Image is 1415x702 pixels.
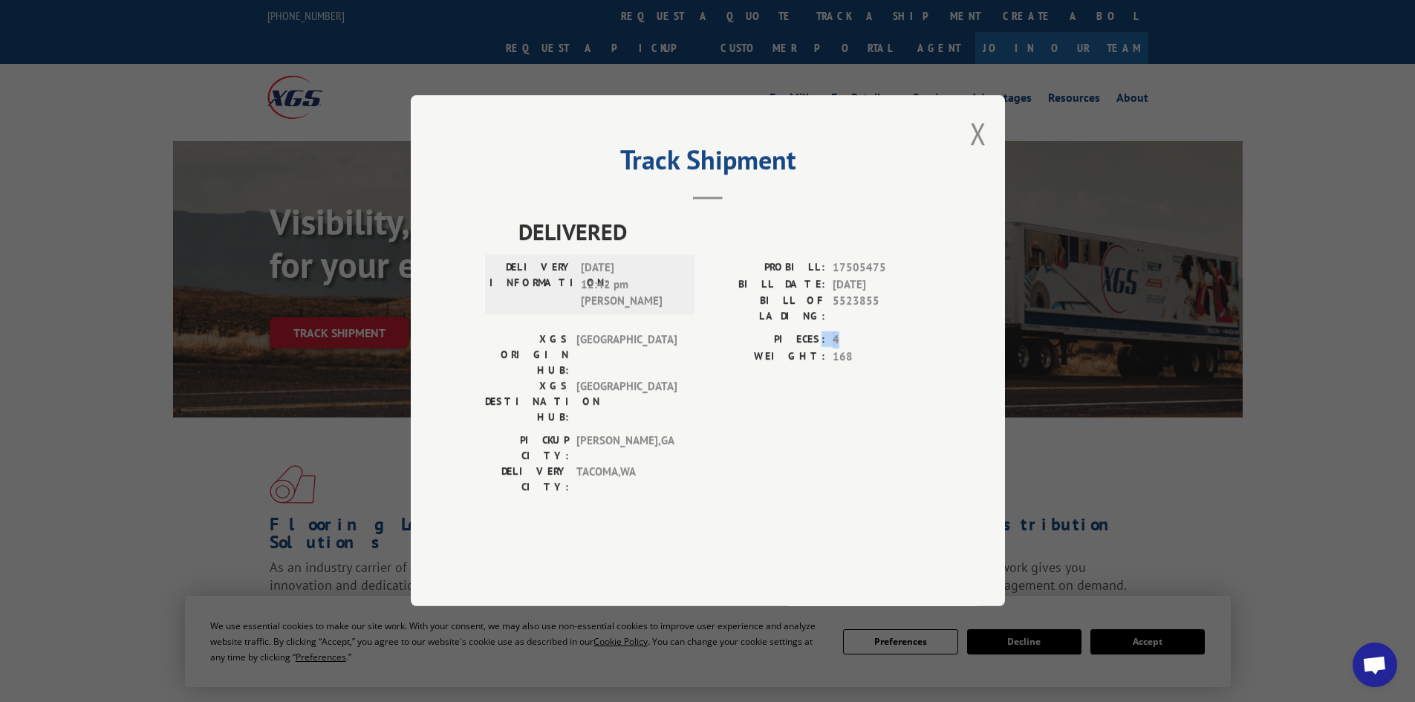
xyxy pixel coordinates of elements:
label: WEIGHT: [708,348,825,365]
span: DELIVERED [518,215,931,249]
span: 168 [833,348,931,365]
h2: Track Shipment [485,149,931,178]
span: 5523855 [833,293,931,325]
label: DELIVERY INFORMATION: [489,260,573,311]
span: [DATE] [833,276,931,293]
label: XGS ORIGIN HUB: [485,332,569,379]
label: BILL OF LADING: [708,293,825,325]
span: [DATE] 12:42 pm [PERSON_NAME] [581,260,681,311]
label: PIECES: [708,332,825,349]
div: Open chat [1353,643,1397,687]
label: DELIVERY CITY: [485,464,569,495]
span: TACOMA , WA [576,464,677,495]
button: Close modal [970,114,986,153]
span: 17505475 [833,260,931,277]
label: PROBILL: [708,260,825,277]
label: XGS DESTINATION HUB: [485,379,569,426]
span: [GEOGRAPHIC_DATA] [576,332,677,379]
span: [GEOGRAPHIC_DATA] [576,379,677,426]
label: PICKUP CITY: [485,433,569,464]
label: BILL DATE: [708,276,825,293]
span: 4 [833,332,931,349]
span: [PERSON_NAME] , GA [576,433,677,464]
